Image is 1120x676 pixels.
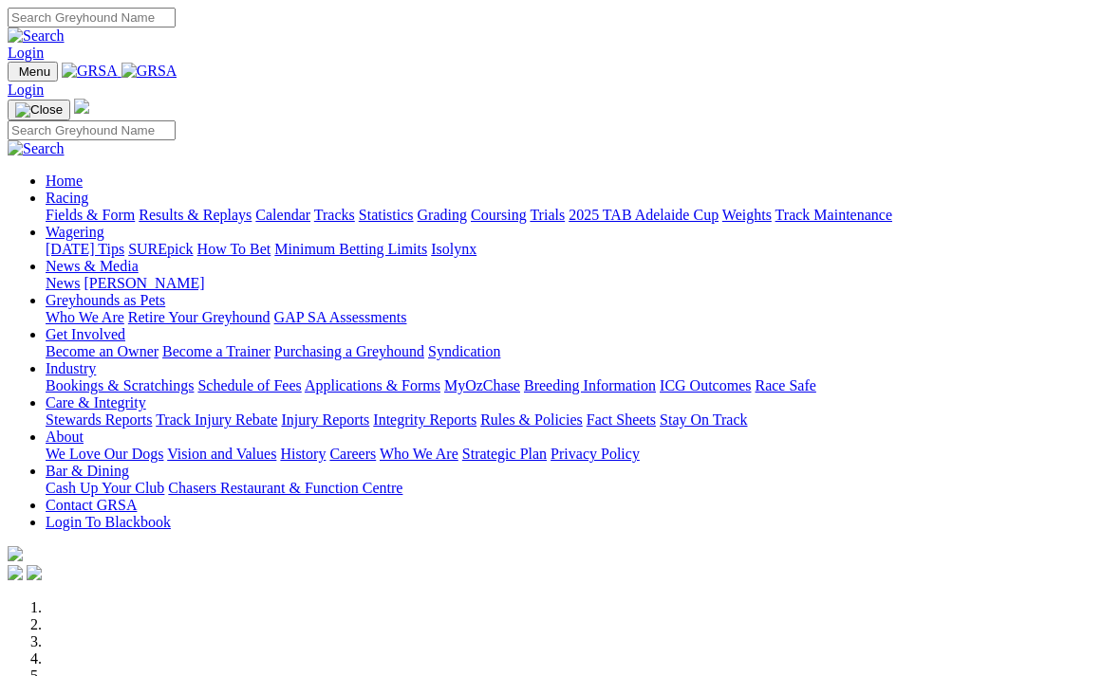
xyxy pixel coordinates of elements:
button: Toggle navigation [8,62,58,82]
a: Track Injury Rebate [156,411,277,428]
img: twitter.svg [27,565,42,580]
a: Injury Reports [281,411,369,428]
span: Menu [19,64,50,79]
div: Care & Integrity [46,411,1112,429]
div: About [46,446,1112,463]
div: Get Involved [46,343,1112,360]
a: Industry [46,360,96,376]
img: Search [8,27,65,45]
a: Who We Are [380,446,458,462]
a: About [46,429,84,445]
a: Retire Your Greyhound [128,309,271,325]
a: Grading [418,207,467,223]
a: MyOzChase [444,377,520,393]
a: Get Involved [46,326,125,342]
a: News & Media [46,258,139,274]
a: Careers [329,446,376,462]
a: Isolynx [431,241,476,257]
a: Minimum Betting Limits [274,241,427,257]
a: How To Bet [197,241,271,257]
a: Integrity Reports [373,411,476,428]
a: Fact Sheets [587,411,656,428]
a: Bookings & Scratchings [46,377,194,393]
a: Schedule of Fees [197,377,301,393]
a: We Love Our Dogs [46,446,163,462]
a: Bar & Dining [46,463,129,479]
a: Care & Integrity [46,394,146,411]
a: History [280,446,326,462]
a: SUREpick [128,241,193,257]
input: Search [8,120,176,140]
a: Greyhounds as Pets [46,292,165,308]
a: Login [8,45,44,61]
a: Statistics [359,207,414,223]
a: Breeding Information [524,377,656,393]
a: Vision and Values [167,446,276,462]
a: Race Safe [755,377,815,393]
button: Toggle navigation [8,100,70,120]
a: Become a Trainer [162,343,271,359]
a: Track Maintenance [775,207,892,223]
a: Applications & Forms [305,377,440,393]
a: Results & Replays [139,207,252,223]
a: Login [8,82,44,98]
a: Calendar [255,207,310,223]
a: Cash Up Your Club [46,480,164,496]
a: [PERSON_NAME] [84,275,204,291]
a: Stay On Track [660,411,747,428]
img: GRSA [62,63,118,80]
img: logo-grsa-white.png [8,546,23,561]
a: Who We Are [46,309,124,325]
a: Rules & Policies [480,411,583,428]
img: Search [8,140,65,157]
a: Trials [530,207,565,223]
div: Bar & Dining [46,480,1112,497]
div: Wagering [46,241,1112,258]
a: Purchasing a Greyhound [274,343,424,359]
a: Stewards Reports [46,411,152,428]
a: Weights [722,207,772,223]
a: 2025 TAB Adelaide Cup [569,207,719,223]
a: Privacy Policy [551,446,640,462]
a: Tracks [314,207,355,223]
a: Fields & Form [46,207,135,223]
a: Wagering [46,224,104,240]
a: News [46,275,80,291]
a: Become an Owner [46,343,159,359]
a: Coursing [471,207,527,223]
img: Close [15,102,63,118]
a: Contact GRSA [46,497,137,513]
a: Strategic Plan [462,446,547,462]
div: News & Media [46,275,1112,292]
img: logo-grsa-white.png [74,99,89,114]
img: facebook.svg [8,565,23,580]
div: Greyhounds as Pets [46,309,1112,326]
a: Racing [46,190,88,206]
img: GRSA [121,63,177,80]
a: Chasers Restaurant & Function Centre [168,480,402,496]
div: Industry [46,377,1112,394]
a: Home [46,173,83,189]
input: Search [8,8,176,27]
a: GAP SA Assessments [274,309,407,325]
div: Racing [46,207,1112,224]
a: [DATE] Tips [46,241,124,257]
a: Syndication [428,343,500,359]
a: Login To Blackbook [46,514,171,530]
a: ICG Outcomes [660,377,751,393]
